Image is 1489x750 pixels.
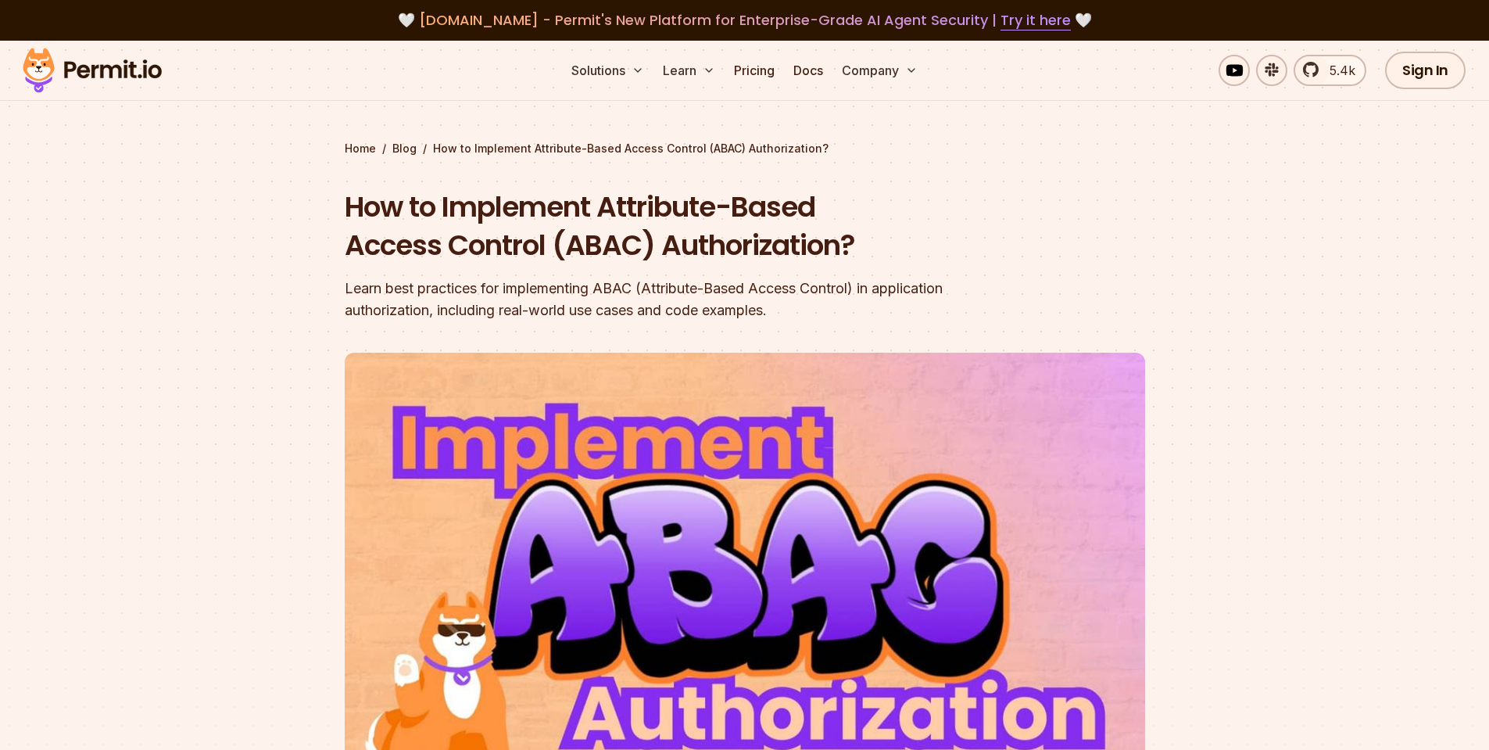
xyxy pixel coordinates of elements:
a: Sign In [1385,52,1466,89]
a: Try it here [1000,10,1071,31]
div: Learn best practices for implementing ABAC (Attribute-Based Access Control) in application author... [345,278,945,321]
span: 5.4k [1320,61,1355,80]
button: Company [836,55,924,86]
a: Home [345,141,376,156]
a: Blog [392,141,417,156]
div: / / [345,141,1145,156]
a: Pricing [728,55,781,86]
div: 🤍 🤍 [38,9,1451,31]
img: Permit logo [16,44,169,97]
span: [DOMAIN_NAME] - Permit's New Platform for Enterprise-Grade AI Agent Security | [419,10,1071,30]
a: 5.4k [1294,55,1366,86]
button: Learn [657,55,721,86]
h1: How to Implement Attribute-Based Access Control (ABAC) Authorization? [345,188,945,265]
button: Solutions [565,55,650,86]
a: Docs [787,55,829,86]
